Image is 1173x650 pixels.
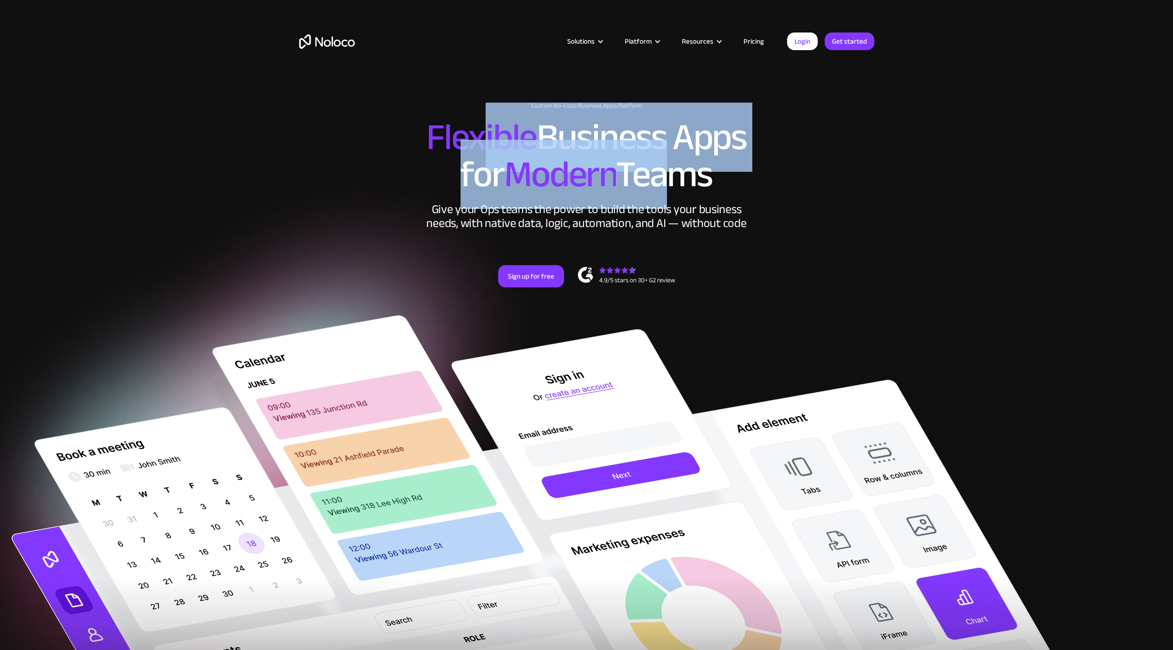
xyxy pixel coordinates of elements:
div: Platform [613,35,670,47]
div: Resources [682,35,713,47]
div: Platform [625,35,652,47]
a: Sign up for free [498,265,564,287]
span: Modern [504,140,616,209]
a: Get started [825,32,874,50]
div: Resources [670,35,732,47]
div: Give your Ops teams the power to build the tools your business needs, with native data, logic, au... [424,202,749,230]
span: Flexible [426,103,537,172]
div: Solutions [556,35,613,47]
div: Solutions [567,35,595,47]
a: Login [787,32,818,50]
a: Pricing [732,35,776,47]
h2: Business Apps for Teams [299,119,874,193]
h1: Custom No-Code Business Apps Platform [299,102,874,110]
a: home [299,34,355,49]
